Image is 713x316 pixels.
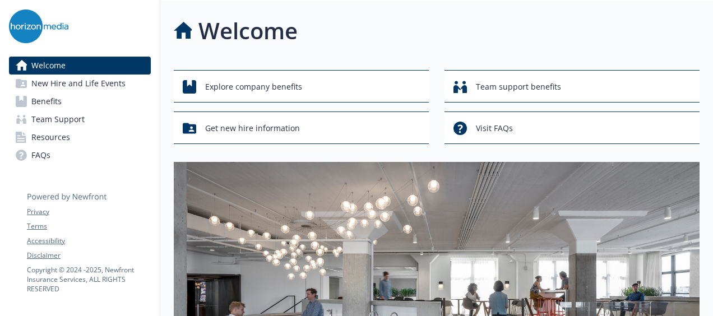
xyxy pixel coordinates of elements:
a: Welcome [9,57,151,75]
a: Disclaimer [27,250,150,261]
h1: Welcome [198,14,298,48]
span: Team support benefits [476,76,561,97]
a: Benefits [9,92,151,110]
a: FAQs [9,146,151,164]
a: New Hire and Life Events [9,75,151,92]
a: Team Support [9,110,151,128]
a: Accessibility [27,236,150,246]
a: Terms [27,221,150,231]
span: Resources [31,128,70,146]
button: Explore company benefits [174,70,429,103]
span: Visit FAQs [476,118,513,139]
span: Team Support [31,110,85,128]
a: Privacy [27,207,150,217]
span: Get new hire information [205,118,300,139]
p: Copyright © 2024 - 2025 , Newfront Insurance Services, ALL RIGHTS RESERVED [27,265,150,294]
span: Explore company benefits [205,76,302,97]
button: Get new hire information [174,111,429,144]
button: Team support benefits [445,70,700,103]
span: New Hire and Life Events [31,75,126,92]
span: Welcome [31,57,66,75]
span: FAQs [31,146,50,164]
a: Resources [9,128,151,146]
span: Benefits [31,92,62,110]
button: Visit FAQs [445,111,700,144]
